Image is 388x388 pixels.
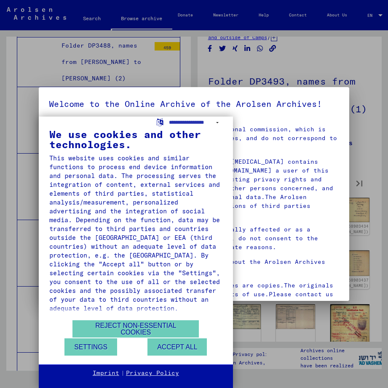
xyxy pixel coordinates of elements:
button: Reject non-essential cookies [72,320,199,338]
a: Imprint [93,369,119,377]
div: We use cookies and other technologies. [49,129,222,149]
a: Privacy Policy [126,369,179,377]
button: Settings [64,338,117,356]
div: This website uses cookies and similar functions to process end device information and personal da... [49,154,222,313]
button: Accept all [147,338,207,356]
